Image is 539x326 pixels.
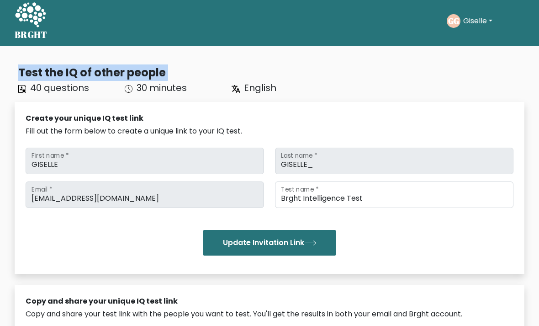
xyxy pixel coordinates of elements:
[448,16,459,26] text: GG
[203,230,336,256] button: Update Invitation Link
[275,182,513,208] input: Test name
[26,148,264,174] input: First name
[15,29,48,40] h5: BRGHT
[26,309,513,320] div: Copy and share your test link with the people you want to test. You'll get the results in both yo...
[26,126,513,137] div: Fill out the form below to create a unique link to your IQ test.
[26,182,264,208] input: Email
[244,81,276,94] span: English
[18,64,524,81] div: Test the IQ of other people
[137,81,187,94] span: 30 minutes
[30,81,89,94] span: 40 questions
[26,296,513,307] div: Copy and share your unique IQ test link
[275,148,513,174] input: Last name
[460,15,495,27] button: Giselle
[26,113,513,124] div: Create your unique IQ test link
